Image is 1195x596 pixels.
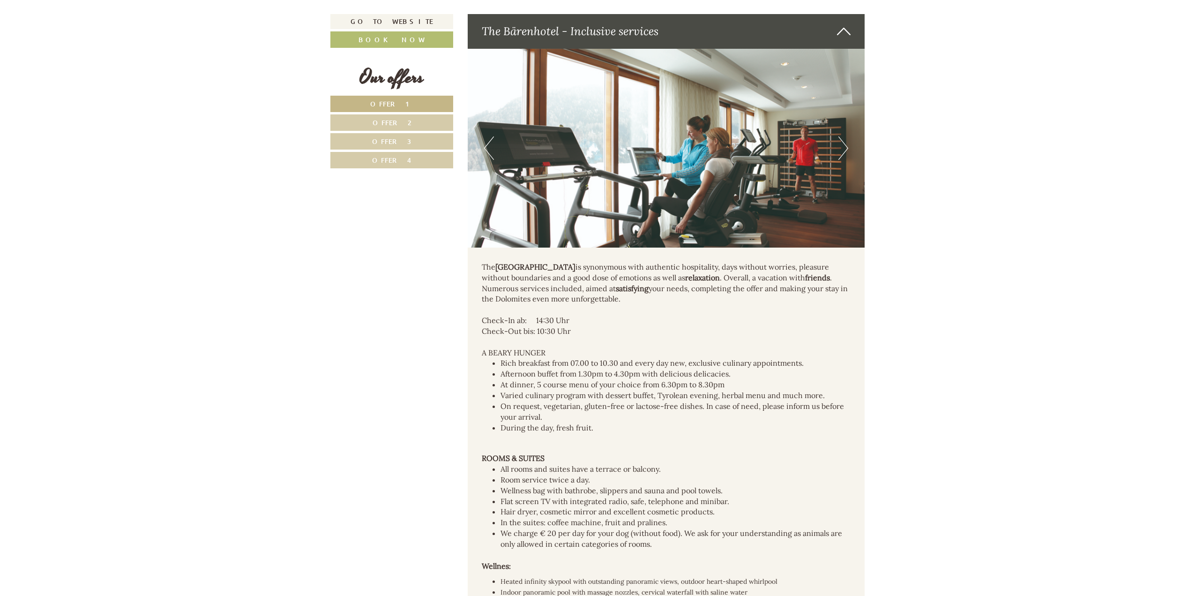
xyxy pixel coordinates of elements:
[482,315,851,337] div: Check-In ab: 14:30 Uhr Check-Out bis: 10:30 Uhr
[482,262,851,304] div: The is synonymous with authentic hospitality, days without worries, pleasure without boundaries a...
[500,485,851,496] li: Wellness bag with bathrobe, slippers and sauna and pool towels.
[495,262,575,272] strong: [GEOGRAPHIC_DATA]
[330,14,453,29] a: Go to website
[373,118,411,127] span: Offer 2
[500,379,851,390] li: At dinner, 5 course menu of your choice from 6.30pm to 8.30pm
[616,284,649,293] strong: satisfying
[484,136,494,160] button: Previous
[500,506,851,517] li: Hair dryer, cosmetic mirror and excellent cosmetic products.
[685,273,720,282] strong: relaxation
[500,422,851,433] li: During the day, fresh fruit.
[500,475,851,485] li: Room service twice a day.
[372,156,411,165] span: Offer 4
[500,464,851,475] li: All rooms and suites have a terrace or balcony.
[500,390,851,401] li: Varied culinary program with dessert buffet, Tyrolean evening, herbal menu and much more.
[500,369,851,379] li: Afternoon buffet from 1.30pm to 4.30pm with delicious delicacies.
[500,496,851,507] li: Flat screen TV with integrated radio, safe, telephone and minibar.
[482,453,545,463] span: ROOMS & SUITES
[482,348,545,357] span: A BEARY HUNGER
[500,528,851,550] li: We charge € 20 per day for your dog (without food). We ask for your understanding as animals are ...
[500,401,851,422] li: On request, vegetarian, gluten-free or lactose-free dishes. In case of need, please inform us bef...
[500,577,777,586] span: Heated infinity skypool with outstanding panoramic views, outdoor heart-shaped whirlpool
[500,358,851,369] li: Rich breakfast from 07.00 to 10.30 and every day new, exclusive culinary appointments.
[468,14,865,49] div: The Bärenhotel - Inclusive services
[482,561,511,571] strong: Wellnes:
[370,99,414,108] span: Offer 1
[805,273,830,282] strong: friends
[330,31,453,48] a: Book now
[500,517,851,528] li: In the suites: coffee machine, fruit and pralines.
[372,137,411,146] span: Offer 3
[330,64,453,91] div: Our offers
[838,136,848,160] button: Next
